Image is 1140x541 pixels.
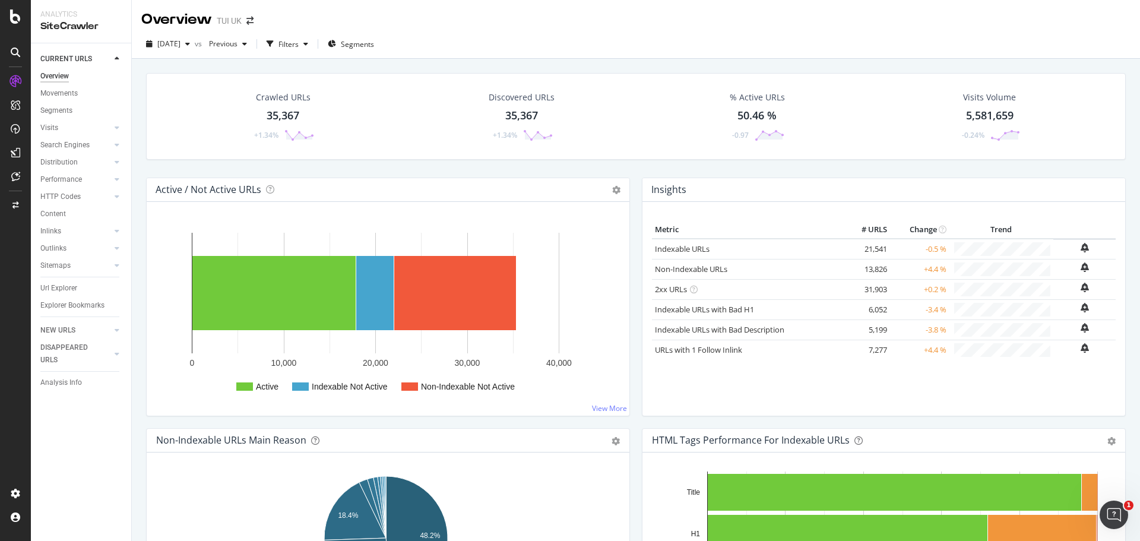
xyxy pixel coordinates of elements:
[278,39,299,49] div: Filters
[204,39,237,49] span: Previous
[843,340,890,360] td: 7,277
[962,130,984,140] div: -0.24%
[652,221,843,239] th: Metric
[687,488,701,496] text: Title
[40,242,111,255] a: Outlinks
[655,344,742,355] a: URLs with 1 Follow Inlink
[40,208,123,220] a: Content
[40,299,104,312] div: Explorer Bookmarks
[141,34,195,53] button: [DATE]
[1081,283,1089,292] div: bell-plus
[141,10,212,30] div: Overview
[40,242,66,255] div: Outlinks
[1100,501,1128,529] iframe: Intercom live chat
[40,324,111,337] a: NEW URLS
[592,403,627,413] a: View More
[40,377,123,389] a: Analysis Info
[323,34,379,53] button: Segments
[455,358,480,368] text: 30,000
[256,91,311,103] div: Crawled URLs
[40,105,123,117] a: Segments
[489,91,555,103] div: Discovered URLs
[40,282,77,295] div: Url Explorer
[890,239,949,260] td: -0.5 %
[40,341,100,366] div: DISAPPEARED URLS
[40,53,92,65] div: CURRENT URLS
[40,377,82,389] div: Analysis Info
[1081,243,1089,252] div: bell-plus
[40,225,111,238] a: Inlinks
[612,437,620,445] div: gear
[156,221,616,406] svg: A chart.
[737,108,777,124] div: 50.46 %
[40,53,111,65] a: CURRENT URLS
[40,191,111,203] a: HTTP Codes
[217,15,242,27] div: TUI UK
[963,91,1016,103] div: Visits Volume
[40,122,58,134] div: Visits
[843,319,890,340] td: 5,199
[655,243,710,254] a: Indexable URLs
[338,511,358,520] text: 18.4%
[190,358,195,368] text: 0
[691,530,701,538] text: H1
[890,279,949,299] td: +0.2 %
[204,34,252,53] button: Previous
[246,17,254,25] div: arrow-right-arrow-left
[40,70,123,83] a: Overview
[652,434,850,446] div: HTML Tags Performance for Indexable URLs
[890,221,949,239] th: Change
[156,182,261,198] h4: Active / Not Active URLs
[40,282,123,295] a: Url Explorer
[40,87,78,100] div: Movements
[40,208,66,220] div: Content
[254,130,278,140] div: +1.34%
[1081,343,1089,353] div: bell-plus
[949,221,1053,239] th: Trend
[966,108,1014,124] div: 5,581,659
[40,324,75,337] div: NEW URLS
[40,299,123,312] a: Explorer Bookmarks
[1081,323,1089,333] div: bell-plus
[40,10,122,20] div: Analytics
[1107,437,1116,445] div: gear
[40,70,69,83] div: Overview
[843,221,890,239] th: # URLS
[1124,501,1133,510] span: 1
[195,39,204,49] span: vs
[40,122,111,134] a: Visits
[40,173,82,186] div: Performance
[890,319,949,340] td: -3.8 %
[341,39,374,49] span: Segments
[421,382,515,391] text: Non-Indexable Not Active
[1081,303,1089,312] div: bell-plus
[40,156,78,169] div: Distribution
[612,186,620,194] i: Options
[157,39,180,49] span: 2025 Aug. 13th
[655,324,784,335] a: Indexable URLs with Bad Description
[843,279,890,299] td: 31,903
[843,259,890,279] td: 13,826
[843,299,890,319] td: 6,052
[156,434,306,446] div: Non-Indexable URLs Main Reason
[363,358,388,368] text: 20,000
[651,182,686,198] h4: Insights
[890,340,949,360] td: +4.4 %
[546,358,572,368] text: 40,000
[40,105,72,117] div: Segments
[267,108,299,124] div: 35,367
[655,264,727,274] a: Non-Indexable URLs
[40,225,61,238] div: Inlinks
[40,191,81,203] div: HTTP Codes
[505,108,538,124] div: 35,367
[40,87,123,100] a: Movements
[40,20,122,33] div: SiteCrawler
[493,130,517,140] div: +1.34%
[271,358,297,368] text: 10,000
[730,91,785,103] div: % Active URLs
[312,382,388,391] text: Indexable Not Active
[420,531,440,540] text: 48.2%
[40,139,111,151] a: Search Engines
[40,260,71,272] div: Sitemaps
